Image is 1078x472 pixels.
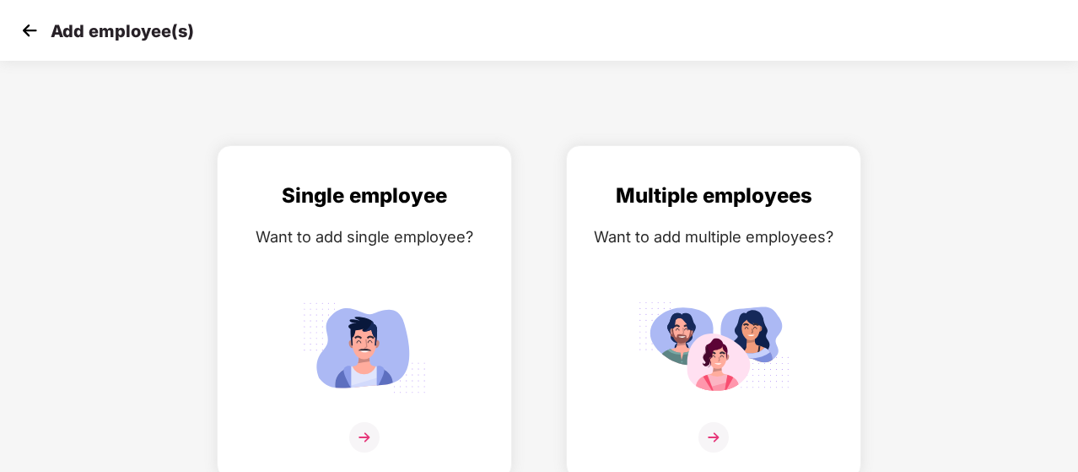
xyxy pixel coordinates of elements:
img: svg+xml;base64,PHN2ZyB4bWxucz0iaHR0cDovL3d3dy53My5vcmcvMjAwMC9zdmciIHdpZHRoPSIzNiIgaGVpZ2h0PSIzNi... [349,422,380,453]
div: Single employee [234,180,494,212]
img: svg+xml;base64,PHN2ZyB4bWxucz0iaHR0cDovL3d3dy53My5vcmcvMjAwMC9zdmciIGlkPSJTaW5nbGVfZW1wbG95ZWUiIH... [288,295,440,400]
p: Add employee(s) [51,21,194,41]
div: Want to add multiple employees? [584,225,844,249]
img: svg+xml;base64,PHN2ZyB4bWxucz0iaHR0cDovL3d3dy53My5vcmcvMjAwMC9zdmciIHdpZHRoPSIzMCIgaGVpZ2h0PSIzMC... [17,18,42,43]
img: svg+xml;base64,PHN2ZyB4bWxucz0iaHR0cDovL3d3dy53My5vcmcvMjAwMC9zdmciIHdpZHRoPSIzNiIgaGVpZ2h0PSIzNi... [698,422,729,453]
div: Want to add single employee? [234,225,494,249]
img: svg+xml;base64,PHN2ZyB4bWxucz0iaHR0cDovL3d3dy53My5vcmcvMjAwMC9zdmciIGlkPSJNdWx0aXBsZV9lbXBsb3llZS... [638,295,790,400]
div: Multiple employees [584,180,844,212]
